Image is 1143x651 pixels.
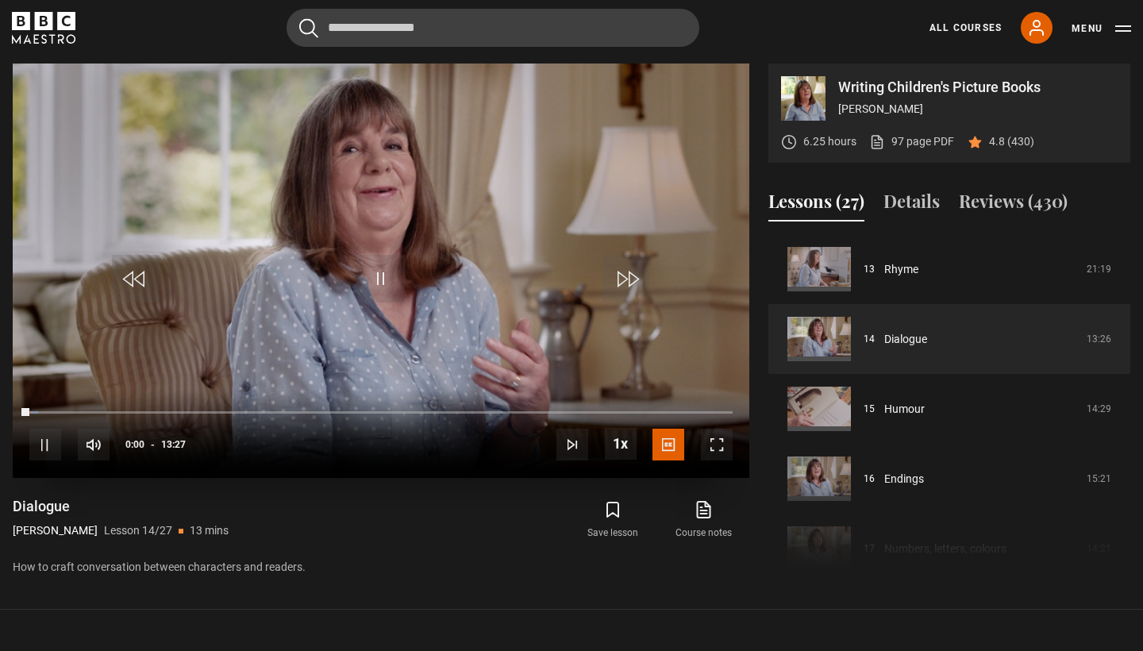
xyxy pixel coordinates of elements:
a: Endings [884,471,924,487]
div: Progress Bar [29,411,733,414]
a: Dialogue [884,331,927,348]
button: Toggle navigation [1072,21,1131,37]
a: 97 page PDF [869,133,954,150]
a: Humour [884,401,925,418]
p: Lesson 14/27 [104,522,172,539]
button: Pause [29,429,61,460]
h1: Dialogue [13,497,229,516]
button: Save lesson [568,497,658,543]
video-js: Video Player [13,64,749,478]
p: Writing Children's Picture Books [838,80,1118,94]
button: Captions [652,429,684,460]
p: [PERSON_NAME] [838,101,1118,117]
svg: BBC Maestro [12,12,75,44]
input: Search [287,9,699,47]
p: [PERSON_NAME] [13,522,98,539]
p: 13 mins [190,522,229,539]
span: 0:00 [125,430,144,459]
p: How to craft conversation between characters and readers. [13,559,749,576]
button: Reviews (430) [959,188,1068,221]
button: Next Lesson [556,429,588,460]
a: Rhyme [884,261,918,278]
p: 6.25 hours [803,133,856,150]
button: Playback Rate [605,428,637,460]
button: Fullscreen [701,429,733,460]
button: Submit the search query [299,18,318,38]
a: All Courses [929,21,1002,35]
button: Lessons (27) [768,188,864,221]
button: Details [883,188,940,221]
a: Course notes [659,497,749,543]
button: Mute [78,429,110,460]
p: 4.8 (430) [989,133,1034,150]
span: - [151,439,155,450]
span: 13:27 [161,430,186,459]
